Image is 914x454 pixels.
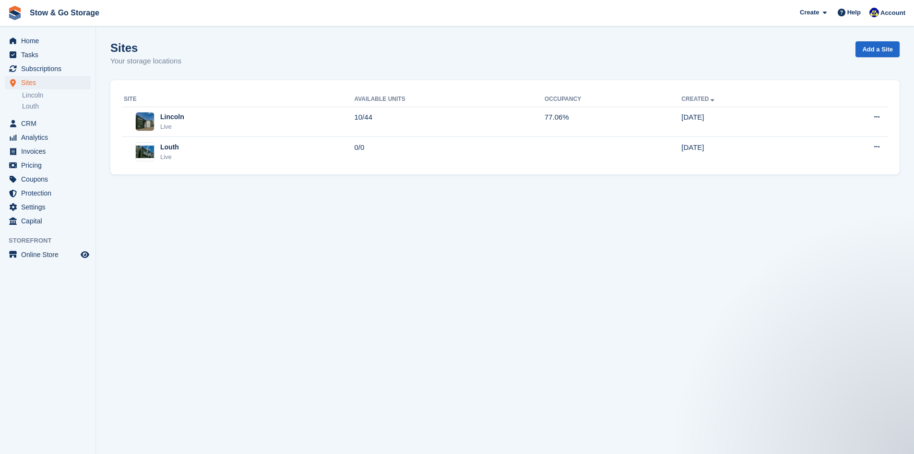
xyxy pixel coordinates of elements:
div: Live [160,152,179,162]
span: Create [800,8,819,17]
a: menu [5,131,91,144]
a: menu [5,159,91,172]
span: Help [847,8,861,17]
a: Louth [22,102,91,111]
span: Tasks [21,48,79,61]
span: Capital [21,214,79,228]
a: menu [5,76,91,89]
span: Analytics [21,131,79,144]
span: Account [880,8,905,18]
span: Protection [21,186,79,200]
span: Sites [21,76,79,89]
th: Available Units [354,92,544,107]
a: menu [5,186,91,200]
a: menu [5,62,91,75]
a: menu [5,172,91,186]
th: Site [122,92,354,107]
img: Rob Good-Stephenson [869,8,879,17]
td: 10/44 [354,107,544,137]
td: [DATE] [681,137,812,167]
td: [DATE] [681,107,812,137]
a: menu [5,145,91,158]
span: Online Store [21,248,79,261]
span: Invoices [21,145,79,158]
a: Preview store [79,249,91,260]
div: Lincoln [160,112,184,122]
span: Pricing [21,159,79,172]
a: menu [5,214,91,228]
p: Your storage locations [110,56,181,67]
th: Occupancy [545,92,681,107]
span: Coupons [21,172,79,186]
img: stora-icon-8386f47178a22dfd0bd8f6a31ec36ba5ce8667c1dd55bd0f319d3a0aa187defe.svg [8,6,22,20]
td: 77.06% [545,107,681,137]
img: Image of Lincoln site [136,112,154,131]
span: CRM [21,117,79,130]
a: menu [5,248,91,261]
a: menu [5,200,91,214]
h1: Sites [110,41,181,54]
span: Home [21,34,79,48]
img: Image of Louth site [136,146,154,158]
span: Settings [21,200,79,214]
a: menu [5,34,91,48]
span: Subscriptions [21,62,79,75]
a: Lincoln [22,91,91,100]
a: menu [5,117,91,130]
div: Louth [160,142,179,152]
a: menu [5,48,91,61]
a: Created [681,96,716,102]
a: Add a Site [855,41,900,57]
span: Storefront [9,236,95,245]
td: 0/0 [354,137,544,167]
a: Stow & Go Storage [26,5,103,21]
div: Live [160,122,184,132]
